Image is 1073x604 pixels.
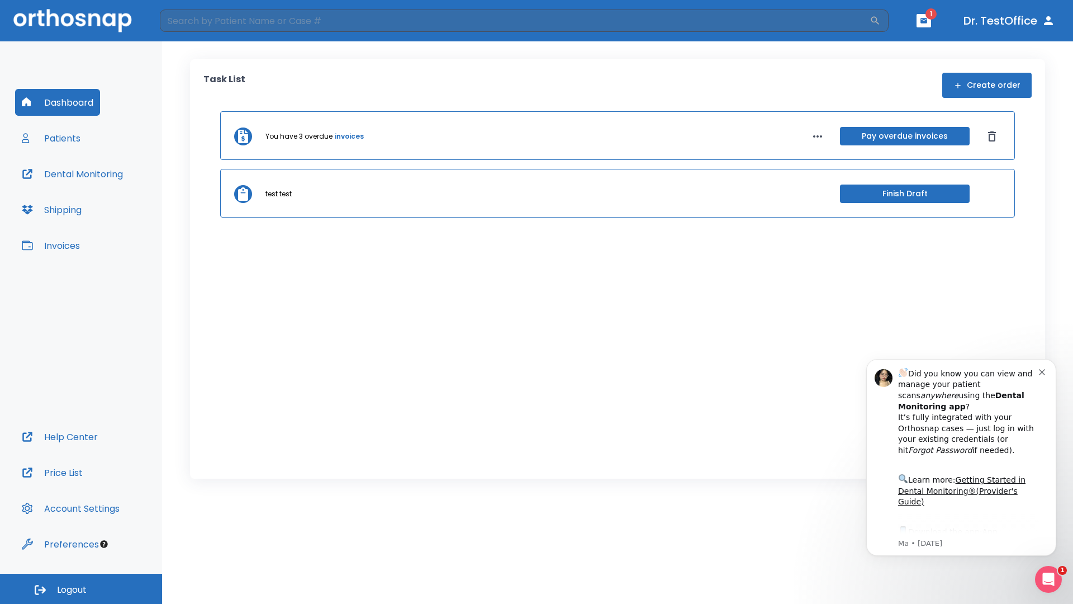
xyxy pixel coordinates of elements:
[1035,566,1062,593] iframe: Intercom live chat
[189,24,198,33] button: Dismiss notification
[203,73,245,98] p: Task List
[13,9,132,32] img: Orthosnap
[15,196,88,223] button: Shipping
[840,185,970,203] button: Finish Draft
[925,8,937,20] span: 1
[335,131,364,141] a: invoices
[99,539,109,549] div: Tooltip anchor
[15,89,100,116] button: Dashboard
[15,423,105,450] button: Help Center
[265,131,333,141] p: You have 3 overdue
[15,161,130,187] button: Dental Monitoring
[849,342,1073,574] iframe: Intercom notifications message
[49,185,148,205] a: App Store
[1058,566,1067,575] span: 1
[49,182,189,239] div: Download the app: | ​ Let us know if you need help getting started!
[942,73,1032,98] button: Create order
[983,128,1001,145] button: Dismiss
[15,125,87,152] button: Patients
[840,127,970,145] button: Pay overdue invoices
[265,189,292,199] p: test test
[15,495,126,522] button: Account Settings
[15,232,87,259] button: Invoices
[57,584,87,596] span: Logout
[49,196,189,206] p: Message from Ma, sent 2w ago
[15,531,106,558] button: Preferences
[15,459,89,486] button: Price List
[160,10,870,32] input: Search by Patient Name or Case #
[959,11,1060,31] button: Dr. TestOffice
